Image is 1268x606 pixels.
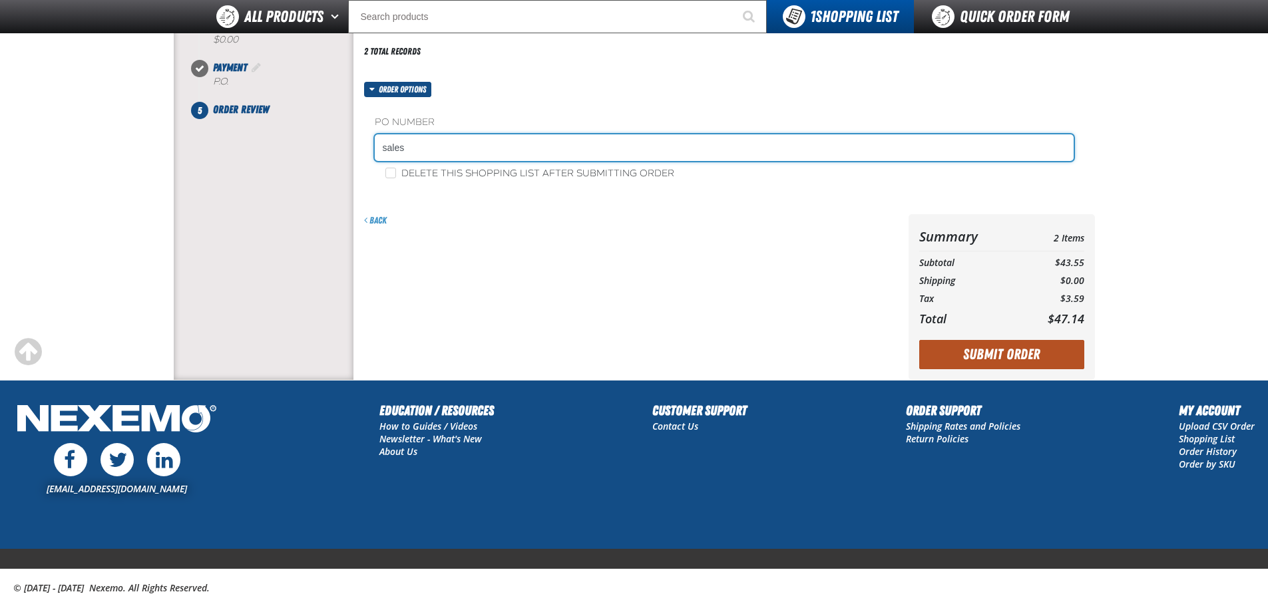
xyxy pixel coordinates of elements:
a: Edit Payment [250,61,263,74]
th: Subtotal [919,254,1021,272]
li: Payment. Step 4 of 5. Completed [200,60,353,102]
h2: Order Support [906,400,1020,420]
label: PO Number [375,116,1074,129]
td: $3.59 [1020,290,1084,308]
button: Order options [364,82,432,97]
td: $43.55 [1020,254,1084,272]
td: $0.00 [1020,272,1084,290]
a: Upload CSV Order [1179,420,1255,432]
button: Submit Order [919,340,1084,369]
td: 2 Items [1020,225,1084,248]
a: Contact Us [652,420,698,432]
span: $47.14 [1048,311,1084,327]
h2: Customer Support [652,400,747,420]
a: About Us [379,445,417,458]
a: How to Guides / Videos [379,420,477,432]
span: Order options [379,82,431,97]
span: 5 [191,102,208,119]
div: Scroll to the top [13,337,43,367]
span: All Products [244,5,323,29]
th: Shipping [919,272,1021,290]
a: Shipping Rates and Policies [906,420,1020,432]
th: Tax [919,290,1021,308]
h2: Education / Resources [379,400,494,420]
th: Total [919,308,1021,329]
a: Shopping List [1179,432,1235,445]
label: Delete this shopping list after submitting order [385,168,674,180]
a: [EMAIL_ADDRESS][DOMAIN_NAME] [47,482,187,495]
a: Order by SKU [1179,458,1235,470]
div: P.O. [213,76,353,88]
span: Order Review [213,103,269,116]
span: Payment [213,61,247,74]
a: Order History [1179,445,1237,458]
a: Back [364,215,387,226]
span: Shopping List [810,7,898,26]
h2: My Account [1179,400,1255,420]
img: Nexemo Logo [13,400,220,440]
strong: $0.00 [213,34,238,45]
strong: 1 [810,7,815,26]
li: Order Review. Step 5 of 5. Not Completed [200,102,353,118]
a: Return Policies [906,432,968,445]
input: Delete this shopping list after submitting order [385,168,396,178]
div: Free Shipping: [213,21,353,47]
th: Summary [919,225,1021,248]
div: 2 total records [364,45,421,58]
a: Newsletter - What's New [379,432,482,445]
